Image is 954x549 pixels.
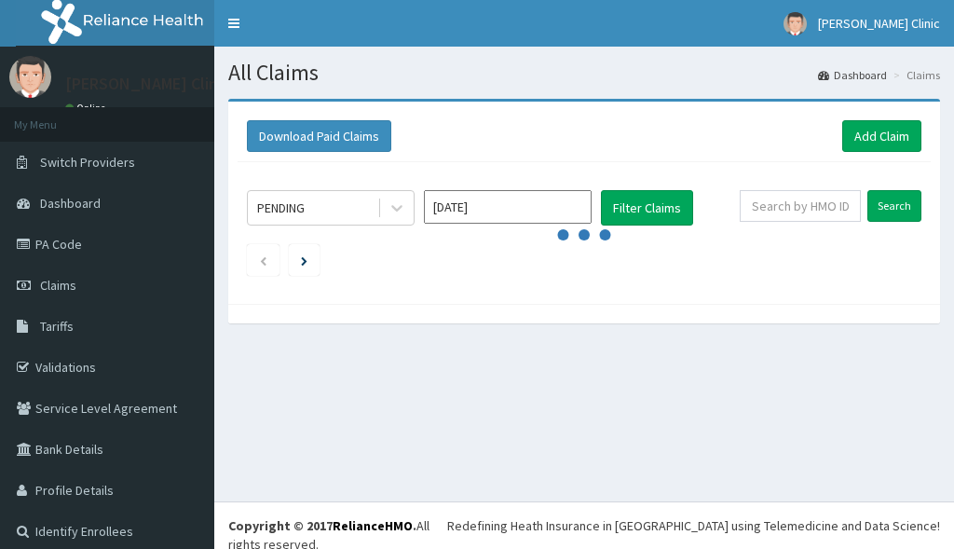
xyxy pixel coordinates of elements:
div: PENDING [257,199,305,217]
img: User Image [9,56,51,98]
svg: audio-loading [556,207,612,263]
input: Search [867,190,921,222]
span: Dashboard [40,195,101,212]
img: User Image [784,12,807,35]
a: Dashboard [818,67,887,83]
button: Filter Claims [601,190,693,226]
span: Claims [40,277,76,294]
div: Redefining Heath Insurance in [GEOGRAPHIC_DATA] using Telemedicine and Data Science! [447,516,940,535]
button: Download Paid Claims [247,120,391,152]
a: Previous page [259,252,267,268]
span: Switch Providers [40,154,135,171]
a: RelianceHMO [333,517,413,534]
a: Online [65,102,110,115]
p: [PERSON_NAME] Clinic [65,75,230,92]
span: [PERSON_NAME] Clinic [818,15,940,32]
strong: Copyright © 2017 . [228,517,416,534]
input: Search by HMO ID [740,190,861,222]
a: Add Claim [842,120,921,152]
span: Tariffs [40,318,74,335]
h1: All Claims [228,61,940,85]
input: Select Month and Year [424,190,592,224]
a: Next page [301,252,307,268]
li: Claims [889,67,940,83]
